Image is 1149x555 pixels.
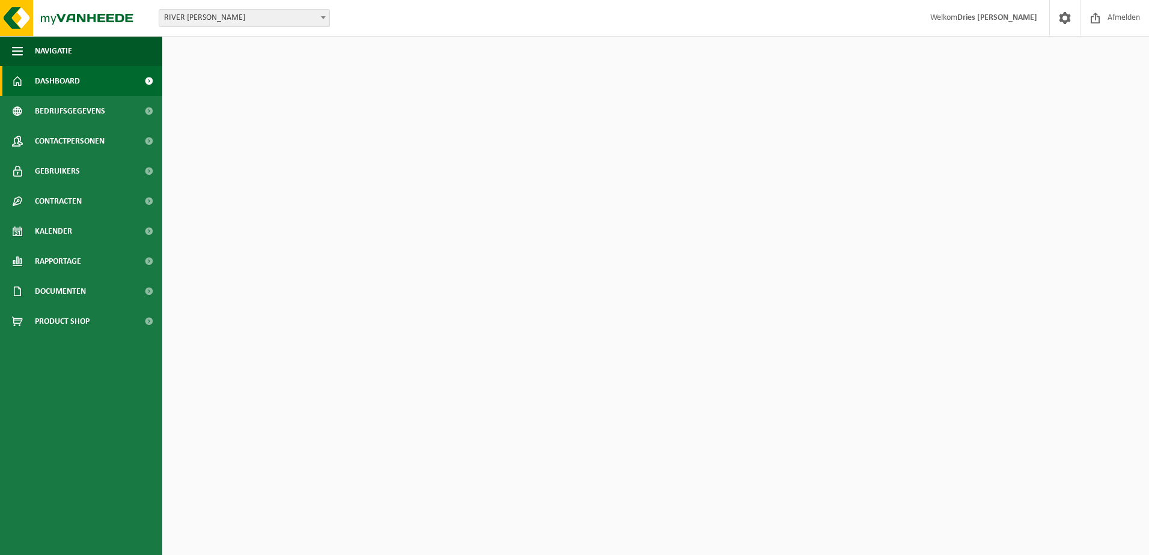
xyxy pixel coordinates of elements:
span: Dashboard [35,66,80,96]
span: Product Shop [35,306,90,336]
span: Documenten [35,276,86,306]
span: Kalender [35,216,72,246]
span: Bedrijfsgegevens [35,96,105,126]
span: Contracten [35,186,82,216]
span: RIVER MILLS [159,10,329,26]
strong: Dries [PERSON_NAME] [957,13,1037,22]
span: Rapportage [35,246,81,276]
span: Contactpersonen [35,126,105,156]
span: Gebruikers [35,156,80,186]
span: RIVER MILLS [159,9,330,27]
span: Navigatie [35,36,72,66]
